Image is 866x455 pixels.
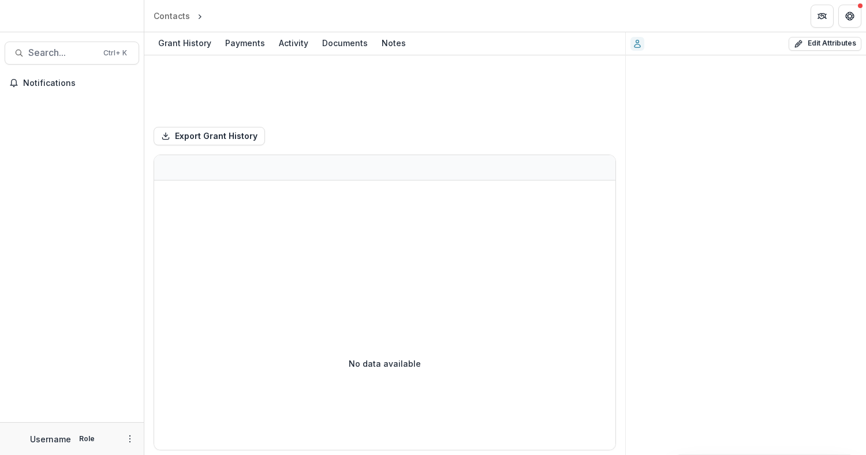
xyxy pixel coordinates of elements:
a: Documents [318,32,372,55]
span: Search... [28,47,96,58]
div: Ctrl + K [101,47,129,59]
div: Documents [318,35,372,51]
div: Notes [377,35,410,51]
a: Grant History [154,32,216,55]
p: Role [76,434,98,444]
button: Get Help [838,5,861,28]
button: More [123,432,137,446]
a: Notes [377,32,410,55]
button: Edit Attributes [789,37,861,51]
button: Search... [5,42,139,65]
button: Notifications [5,74,139,92]
button: Export Grant History [154,127,265,145]
div: Activity [274,35,313,51]
span: Notifications [23,78,135,88]
div: Grant History [154,35,216,51]
nav: breadcrumb [149,7,254,24]
div: Contacts [154,10,190,22]
a: Payments [221,32,270,55]
p: Username [30,433,71,445]
button: Partners [811,5,834,28]
div: Payments [221,35,270,51]
a: Contacts [149,7,195,24]
p: No data available [349,358,421,370]
a: Activity [274,32,313,55]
